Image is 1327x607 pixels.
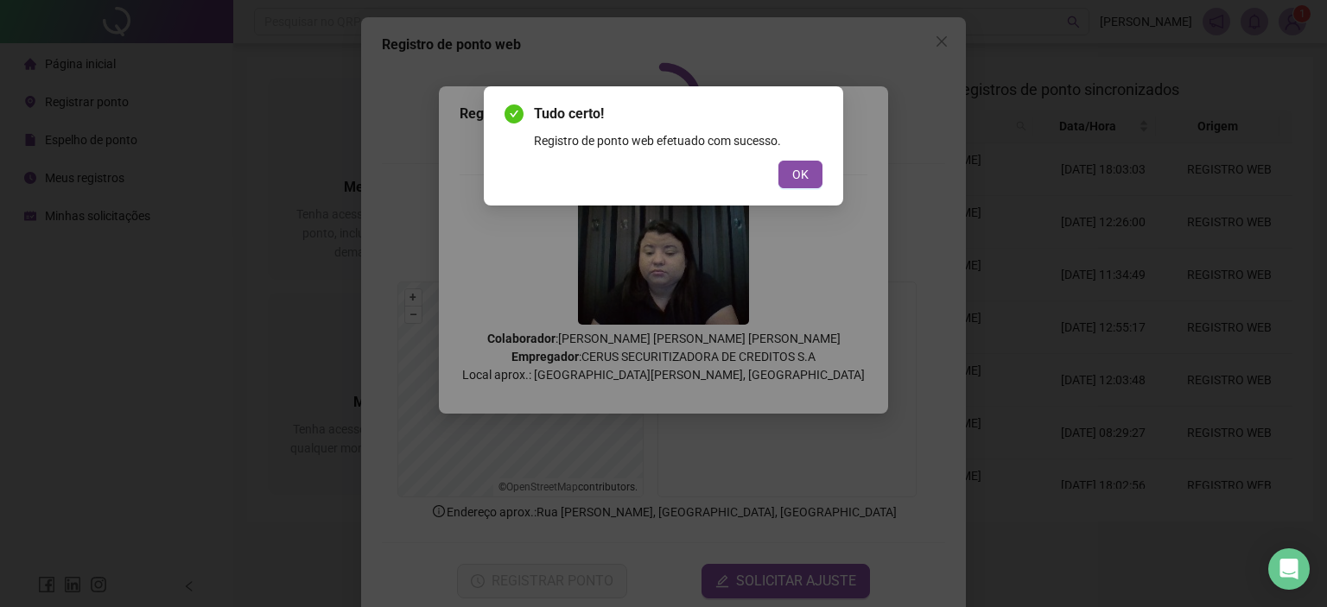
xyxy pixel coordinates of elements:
[792,165,809,184] span: OK
[505,104,524,123] span: check-circle
[534,104,822,124] span: Tudo certo!
[1268,548,1310,590] div: Open Intercom Messenger
[534,131,822,150] div: Registro de ponto web efetuado com sucesso.
[778,161,822,188] button: OK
